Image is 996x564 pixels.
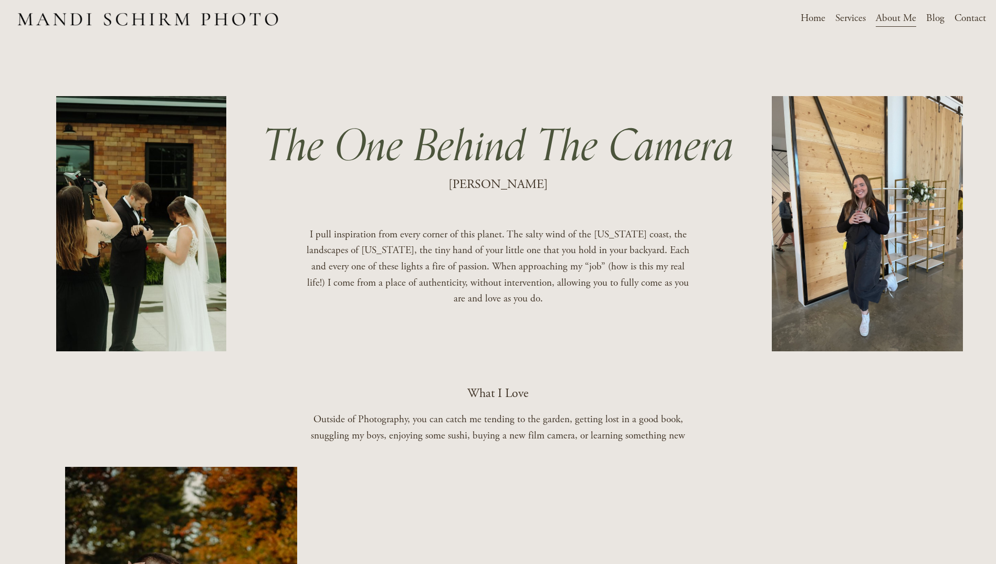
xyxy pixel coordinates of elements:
[10,1,286,36] img: Des Moines Wedding Photographer - Mandi Schirm Photo
[801,9,825,28] a: Home
[955,9,986,28] a: Contact
[926,9,945,28] a: Blog
[876,9,916,28] a: About Me
[303,383,694,403] p: What I Love
[303,227,694,308] p: I pull inspiration from every corner of this planet. The salty wind of the [US_STATE] coast, the ...
[303,412,694,444] p: Outside of Photography, you can catch me tending to the garden, getting lost in a good book, snug...
[835,11,866,27] span: Services
[263,111,734,182] em: The One Behind The Camera
[835,9,866,28] a: folder dropdown
[382,174,614,194] p: [PERSON_NAME]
